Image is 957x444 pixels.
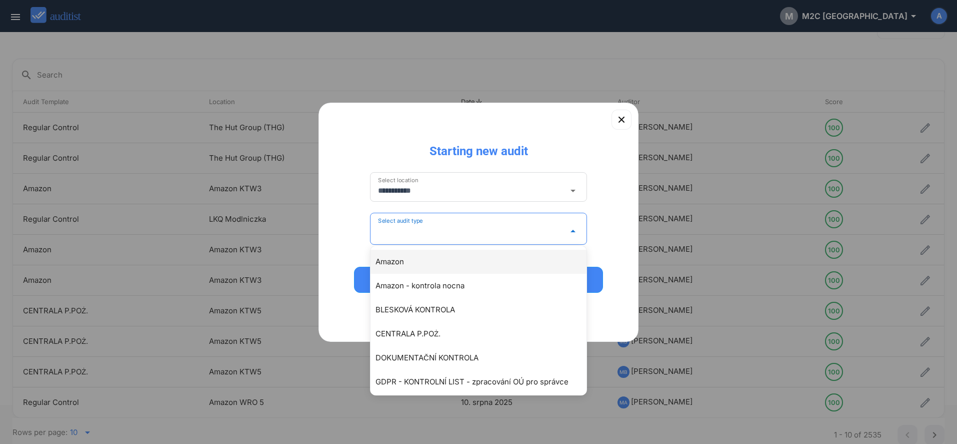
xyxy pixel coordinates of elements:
[567,225,579,237] i: arrow_drop_down
[375,304,591,316] div: BLESKOVÁ KONTROLA
[421,135,536,159] div: Starting new audit
[375,256,591,268] div: Amazon
[378,223,565,239] input: Select audit type
[567,185,579,197] i: arrow_drop_down
[367,274,590,286] div: Start Audit
[375,376,591,388] div: GDPR - KONTROLNÍ LIST - zpracování OÚ pro správce
[375,328,591,340] div: CENTRALA P.POŻ.
[375,352,591,364] div: DOKUMENTAČNÍ KONTROLA
[354,267,603,293] button: Start Audit
[375,280,591,292] div: Amazon - kontrola nocna
[378,183,565,199] input: Select location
